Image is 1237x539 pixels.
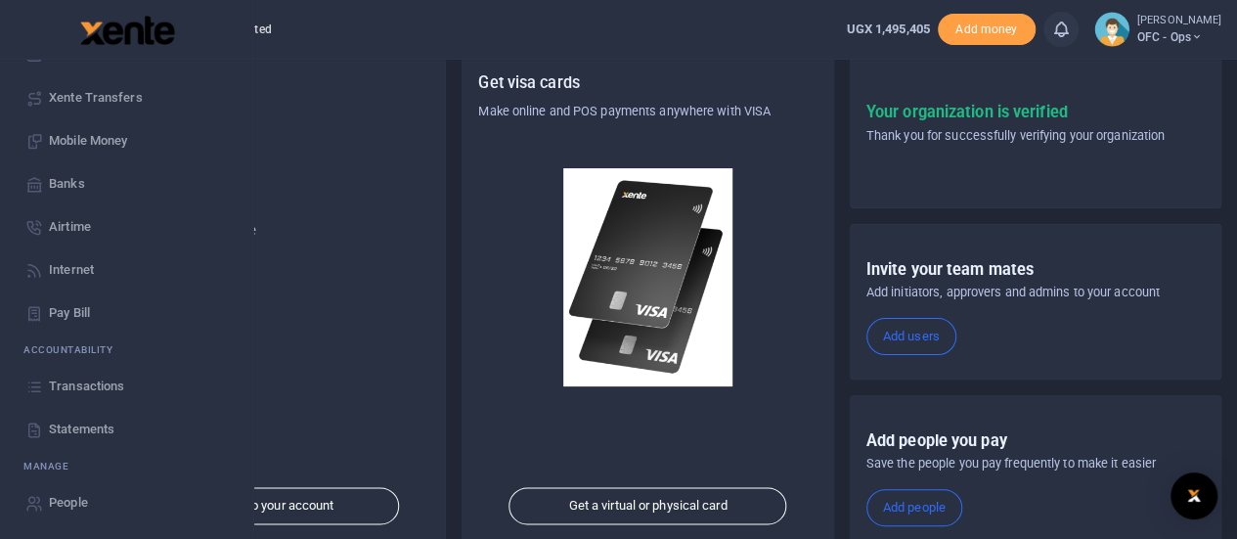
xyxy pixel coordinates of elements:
span: Airtime [49,217,91,237]
a: Add money [938,21,1036,35]
p: Make online and POS payments anywhere with VISA [478,102,817,121]
a: Transactions [16,365,238,408]
h5: Get visa cards [478,73,817,93]
span: countability [38,342,112,357]
span: Pay Bill [49,303,90,323]
a: UGX 1,495,405 [846,20,929,39]
p: OFC - Ops [91,178,429,198]
span: Transactions [49,377,124,396]
span: Internet [49,260,94,280]
h5: Invite your team mates [866,260,1205,280]
li: Ac [16,335,238,365]
p: Asili Farms Masindi Limited [91,102,429,121]
p: Thank you for successfully verifying your organization [866,126,1165,146]
p: Add initiators, approvers and admins to your account [866,283,1205,302]
span: People [49,493,88,513]
a: Internet [16,248,238,292]
p: Your current account balance [91,221,429,241]
h5: UGX 1,495,405 [91,246,429,265]
h5: Organization [91,73,429,93]
h5: Add people you pay [866,431,1205,451]
a: Banks [16,162,238,205]
img: logo-large [80,16,175,45]
a: People [16,481,238,524]
a: Xente Transfers [16,76,238,119]
a: Mobile Money [16,119,238,162]
li: Wallet ballance [838,20,937,39]
span: Mobile Money [49,131,127,151]
span: anage [33,459,69,473]
span: Add money [938,14,1036,46]
a: Get a virtual or physical card [509,488,787,525]
span: OFC - Ops [1137,28,1221,46]
li: Toup your wallet [938,14,1036,46]
a: Add users [866,318,956,355]
a: logo-small logo-large logo-large [78,22,175,36]
li: M [16,451,238,481]
img: profile-user [1094,12,1129,47]
a: Add people [866,489,962,526]
span: UGX 1,495,405 [846,22,929,36]
span: Statements [49,420,114,439]
img: xente-_physical_cards.png [563,168,732,386]
p: Save the people you pay frequently to make it easier [866,454,1205,473]
div: Open Intercom Messenger [1171,472,1217,519]
a: Add funds to your account [121,488,399,525]
a: profile-user [PERSON_NAME] OFC - Ops [1094,12,1221,47]
span: Xente Transfers [49,88,143,108]
small: [PERSON_NAME] [1137,13,1221,29]
a: Statements [16,408,238,451]
h5: Your organization is verified [866,103,1165,122]
a: Pay Bill [16,292,238,335]
span: Banks [49,174,85,194]
a: Airtime [16,205,238,248]
h5: Account [91,149,429,168]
